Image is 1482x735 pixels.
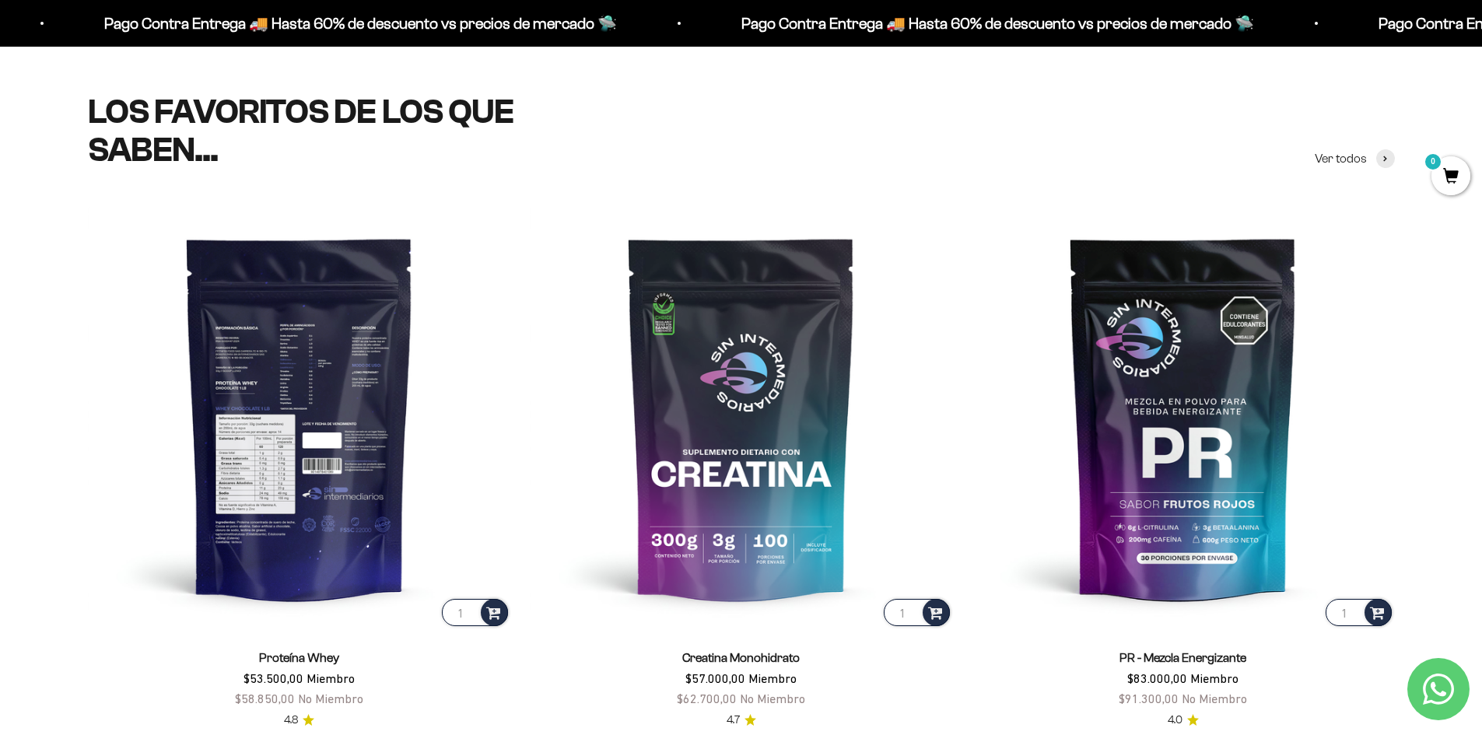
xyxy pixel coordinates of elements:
[748,671,797,685] span: Miembro
[1315,149,1367,169] span: Ver todos
[1315,149,1395,169] a: Ver todos
[243,671,303,685] span: $53.500,00
[1168,712,1199,729] a: 4.04.0 de 5.0 estrellas
[1190,671,1239,685] span: Miembro
[298,691,363,705] span: No Miembro
[740,691,805,705] span: No Miembro
[1424,152,1442,171] mark: 0
[88,93,514,168] split-lines: LOS FAVORITOS DE LOS QUE SABEN...
[103,11,615,36] p: Pago Contra Entrega 🚚 Hasta 60% de descuento vs precios de mercado 🛸
[284,712,298,729] span: 4.8
[727,712,740,729] span: 4.7
[88,206,511,629] img: Proteína Whey
[685,671,745,685] span: $57.000,00
[1168,712,1182,729] span: 4.0
[740,11,1253,36] p: Pago Contra Entrega 🚚 Hasta 60% de descuento vs precios de mercado 🛸
[307,671,355,685] span: Miembro
[1182,691,1247,705] span: No Miembro
[1431,169,1470,186] a: 0
[682,651,800,664] a: Creatina Monohidrato
[677,691,737,705] span: $62.700,00
[284,712,314,729] a: 4.84.8 de 5.0 estrellas
[1119,691,1179,705] span: $91.300,00
[1119,651,1246,664] a: PR - Mezcla Energizante
[235,691,295,705] span: $58.850,00
[727,712,756,729] a: 4.74.7 de 5.0 estrellas
[1127,671,1187,685] span: $83.000,00
[259,651,339,664] a: Proteína Whey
